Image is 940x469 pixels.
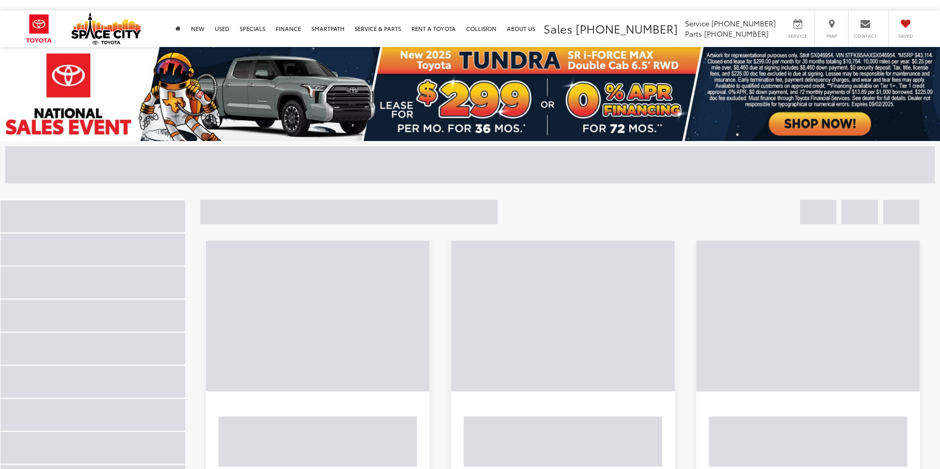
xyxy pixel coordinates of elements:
[711,18,776,28] span: [PHONE_NUMBER]
[71,12,141,44] img: Space City Toyota
[854,33,877,39] span: Contact
[234,10,270,47] a: Specials
[306,10,349,47] a: SmartPath
[461,10,502,47] a: Collision
[210,10,234,47] a: Used
[502,10,540,47] a: About Us
[544,20,572,37] span: Sales
[685,18,709,28] span: Service
[349,10,406,47] a: Service & Parts
[18,10,60,47] img: Toyota
[576,20,678,37] span: [PHONE_NUMBER]
[186,10,210,47] a: New
[817,10,848,47] a: Map
[820,33,843,39] span: Map
[786,33,809,39] span: Service
[850,10,882,47] a: Contact
[685,28,702,39] span: Parts
[270,10,306,47] a: Finance
[890,10,922,47] a: My Saved Vehicles
[170,10,186,47] a: Home
[704,28,769,39] span: [PHONE_NUMBER]
[783,10,815,47] a: Service
[894,33,917,39] span: Saved
[406,10,461,47] a: Rent a Toyota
